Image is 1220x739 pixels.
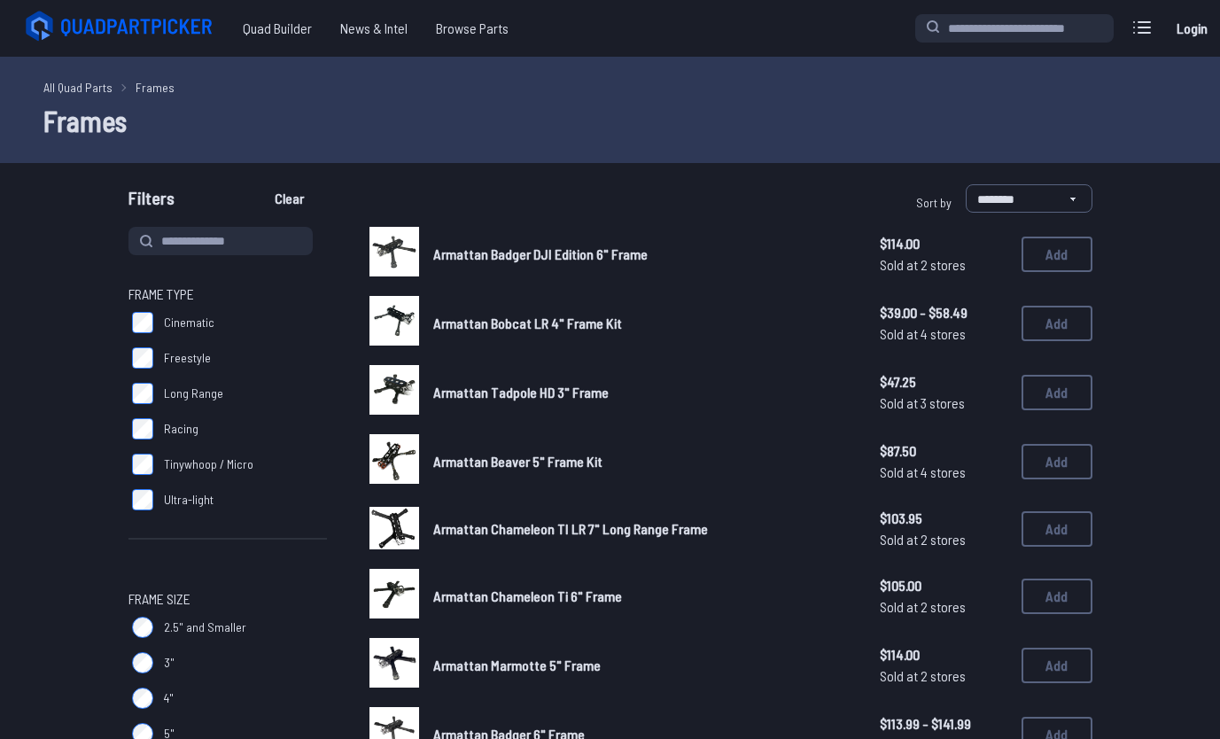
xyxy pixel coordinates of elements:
[369,296,419,346] img: image
[369,227,419,276] img: image
[880,529,1007,550] span: Sold at 2 stores
[43,99,1177,142] h1: Frames
[1022,306,1092,341] button: Add
[433,453,602,470] span: Armattan Beaver 5" Frame Kit
[132,489,153,510] input: Ultra-light
[433,655,851,676] a: Armattan Marmotte 5" Frame
[229,11,326,46] a: Quad Builder
[164,689,174,707] span: 4"
[880,440,1007,462] span: $87.50
[433,587,622,604] span: Armattan Chameleon Ti 6" Frame
[128,588,190,610] span: Frame Size
[433,245,648,262] span: Armattan Badger DJI Edition 6" Frame
[1022,648,1092,683] button: Add
[132,347,153,369] input: Freestyle
[132,454,153,475] input: Tinywhoop / Micro
[433,382,851,403] a: Armattan Tadpole HD 3" Frame
[164,654,175,672] span: 3"
[433,244,851,265] a: Armattan Badger DJI Edition 6" Frame
[880,596,1007,618] span: Sold at 2 stores
[880,254,1007,276] span: Sold at 2 stores
[369,507,419,549] img: image
[369,434,419,489] a: image
[433,586,851,607] a: Armattan Chameleon Ti 6" Frame
[369,365,419,415] img: image
[164,618,246,636] span: 2.5" and Smaller
[422,11,523,46] a: Browse Parts
[369,365,419,420] a: image
[1022,511,1092,547] button: Add
[1022,237,1092,272] button: Add
[880,371,1007,393] span: $47.25
[260,184,319,213] button: Clear
[433,657,601,673] span: Armattan Marmotte 5" Frame
[326,11,422,46] a: News & Intel
[880,575,1007,596] span: $105.00
[880,323,1007,345] span: Sold at 4 stores
[369,569,419,618] img: image
[1170,11,1213,46] a: Login
[369,296,419,351] a: image
[880,644,1007,665] span: $114.00
[880,233,1007,254] span: $114.00
[164,491,214,509] span: Ultra-light
[369,638,419,688] img: image
[433,313,851,334] a: Armattan Bobcat LR 4" Frame Kit
[369,227,419,282] a: image
[369,503,419,555] a: image
[164,455,253,473] span: Tinywhoop / Micro
[433,451,851,472] a: Armattan Beaver 5" Frame Kit
[1022,579,1092,614] button: Add
[369,569,419,624] a: image
[132,418,153,440] input: Racing
[136,78,175,97] a: Frames
[128,184,175,220] span: Filters
[164,349,211,367] span: Freestyle
[433,518,851,540] a: Armattan Chameleon TI LR 7" Long Range Frame
[369,434,419,484] img: image
[132,652,153,673] input: 3"
[1022,444,1092,479] button: Add
[880,508,1007,529] span: $103.95
[132,617,153,638] input: 2.5" and Smaller
[128,284,194,305] span: Frame Type
[966,184,1092,213] select: Sort by
[164,314,214,331] span: Cinematic
[880,302,1007,323] span: $39.00 - $58.49
[43,78,113,97] a: All Quad Parts
[132,383,153,404] input: Long Range
[433,520,708,537] span: Armattan Chameleon TI LR 7" Long Range Frame
[132,688,153,709] input: 4"
[433,315,622,331] span: Armattan Bobcat LR 4" Frame Kit
[1022,375,1092,410] button: Add
[880,713,1007,735] span: $113.99 - $141.99
[916,195,952,210] span: Sort by
[164,420,198,438] span: Racing
[880,393,1007,414] span: Sold at 3 stores
[369,638,419,693] a: image
[880,665,1007,687] span: Sold at 2 stores
[433,384,609,401] span: Armattan Tadpole HD 3" Frame
[132,312,153,333] input: Cinematic
[164,385,223,402] span: Long Range
[880,462,1007,483] span: Sold at 4 stores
